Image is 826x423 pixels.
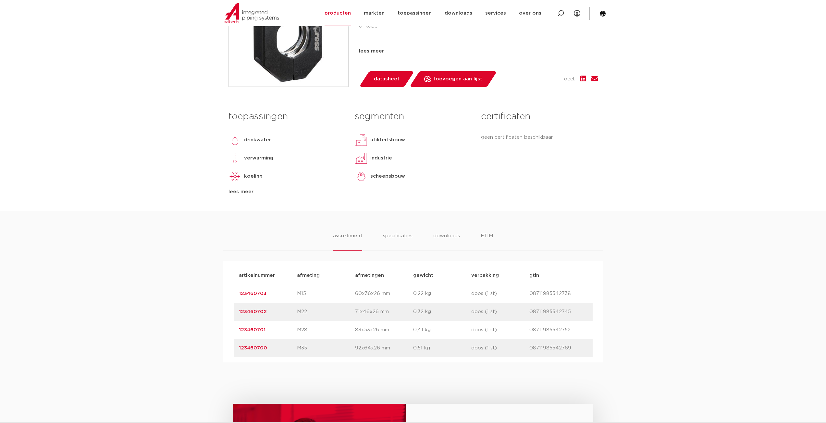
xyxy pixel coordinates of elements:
p: verpakking [471,272,529,279]
p: drinkwater [244,136,271,144]
span: toevoegen aan lijst [433,74,482,84]
div: lees meer [359,47,598,55]
a: 123460703 [239,291,266,296]
p: scheepsbouw [370,172,405,180]
p: 08711985542745 [529,308,587,316]
p: geen certificaten beschikbaar [481,134,598,141]
a: 123460700 [239,346,267,350]
p: gtin [529,272,587,279]
li: assortiment [333,232,363,251]
p: artikelnummer [239,272,297,279]
div: lees meer [228,188,345,196]
p: 71x46x26 mm [355,308,413,316]
li: downloads [433,232,460,251]
p: M15 [297,290,355,298]
p: koeling [244,172,263,180]
p: 0,22 kg [413,290,471,298]
span: deel: [564,75,575,83]
p: gewicht [413,272,471,279]
p: 0,51 kg [413,344,471,352]
p: 0,32 kg [413,308,471,316]
p: M22 [297,308,355,316]
a: datasheet [359,71,414,87]
p: doos (1 st) [471,308,529,316]
h3: segmenten [355,110,471,123]
span: datasheet [374,74,400,84]
p: 08711985542752 [529,326,587,334]
a: 123460702 [239,309,267,314]
p: M28 [297,326,355,334]
p: doos (1 st) [471,326,529,334]
p: 60x36x26 mm [355,290,413,298]
img: verwarming [228,152,241,165]
img: industrie [355,152,368,165]
p: 0,41 kg [413,326,471,334]
p: 08711985542738 [529,290,587,298]
p: afmetingen [355,272,413,279]
img: scheepsbouw [355,170,368,183]
img: drinkwater [228,134,241,147]
img: utiliteitsbouw [355,134,368,147]
p: 83x53x26 mm [355,326,413,334]
a: 123460701 [239,327,265,332]
li: specificaties [383,232,413,251]
p: 92x64x26 mm [355,344,413,352]
p: utiliteitsbouw [370,136,405,144]
p: verwarming [244,154,273,162]
img: koeling [228,170,241,183]
li: geschikt voor VSH XPress (M-profiel) [359,42,598,52]
h3: toepassingen [228,110,345,123]
li: ETIM [481,232,493,251]
p: M35 [297,344,355,352]
p: 08711985542769 [529,344,587,352]
p: doos (1 st) [471,344,529,352]
h3: certificaten [481,110,598,123]
p: industrie [370,154,392,162]
p: afmeting [297,272,355,279]
p: doos (1 st) [471,290,529,298]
